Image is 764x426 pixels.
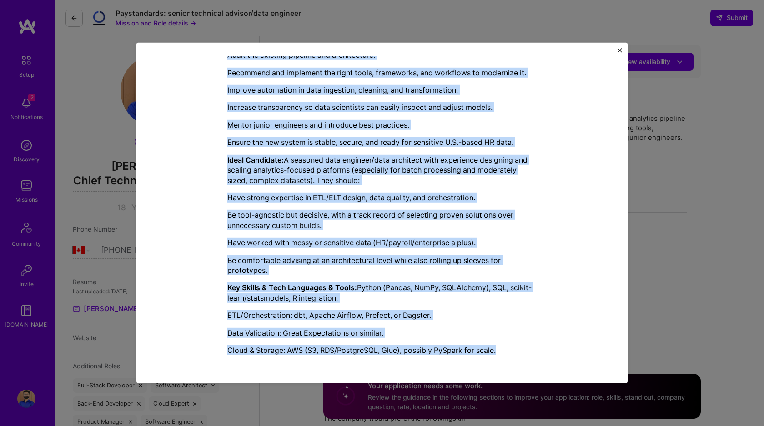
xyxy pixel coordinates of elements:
p: Improve automation in data ingestion, cleaning, and transformation. [227,85,537,95]
p: Be comfortable advising at an architectural level while also rolling up sleeves for prototypes. [227,255,537,275]
button: Close [618,48,622,58]
p: Increase transparency so data scientists can easily inspect and adjust models. [227,102,537,112]
p: A seasoned data engineer/data architect with experience designing and scaling analytics-focused p... [227,155,537,185]
p: Audit the existing pipeline and architecture. [227,50,537,60]
p: Recommend and implement the right tools, frameworks, and workflows to modernize it. [227,67,537,77]
p: Data Validation: Great Expectations or similar. [227,327,537,337]
strong: Key Skills & Tech Languages & Tools: [227,283,357,292]
p: Have worked with messy or sensitive data (HR/payroll/enterprise a plus). [227,238,537,248]
p: ETL/Orchestration: dbt, Apache Airflow, Prefect, or Dagster. [227,310,537,320]
p: Have strong expertise in ETL/ELT design, data quality, and orchestration. [227,193,537,203]
p: Mentor junior engineers and introduce best practices. [227,120,537,130]
p: Ensure the new system is stable, secure, and ready for sensitive U.S.-based HR data. [227,137,537,147]
p: Python (Pandas, NumPy, SQLAlchemy), SQL, scikit-learn/statsmodels, R integration. [227,282,537,303]
p: Be tool-agnostic but decisive, with a track record of selecting proven solutions over unnecessary... [227,210,537,230]
strong: Ideal Candidate: [227,155,284,164]
p: Cloud & Storage: AWS (S3, RDS/PostgreSQL, Glue), possibly PySpark for scale. [227,345,537,355]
